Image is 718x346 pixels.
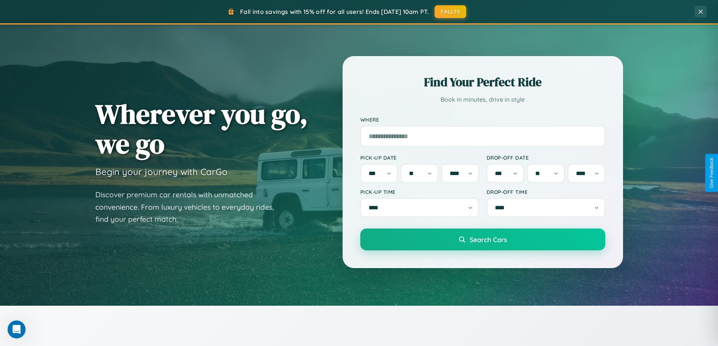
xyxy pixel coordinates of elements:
[360,189,479,195] label: Pick-up Time
[240,8,429,15] span: Fall into savings with 15% off for all users! Ends [DATE] 10am PT.
[470,235,507,244] span: Search Cars
[360,116,605,123] label: Where
[709,158,714,188] div: Give Feedback
[360,154,479,161] label: Pick-up Date
[360,229,605,250] button: Search Cars
[487,154,605,161] label: Drop-off Date
[435,5,466,18] button: FALL15
[8,320,26,338] iframe: Intercom live chat
[95,99,308,159] h1: Wherever you go, we go
[95,166,228,177] h3: Begin your journey with CarGo
[360,74,605,90] h2: Find Your Perfect Ride
[95,189,284,226] p: Discover premium car rentals with unmatched convenience. From luxury vehicles to everyday rides, ...
[487,189,605,195] label: Drop-off Time
[360,94,605,105] p: Book in minutes, drive in style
